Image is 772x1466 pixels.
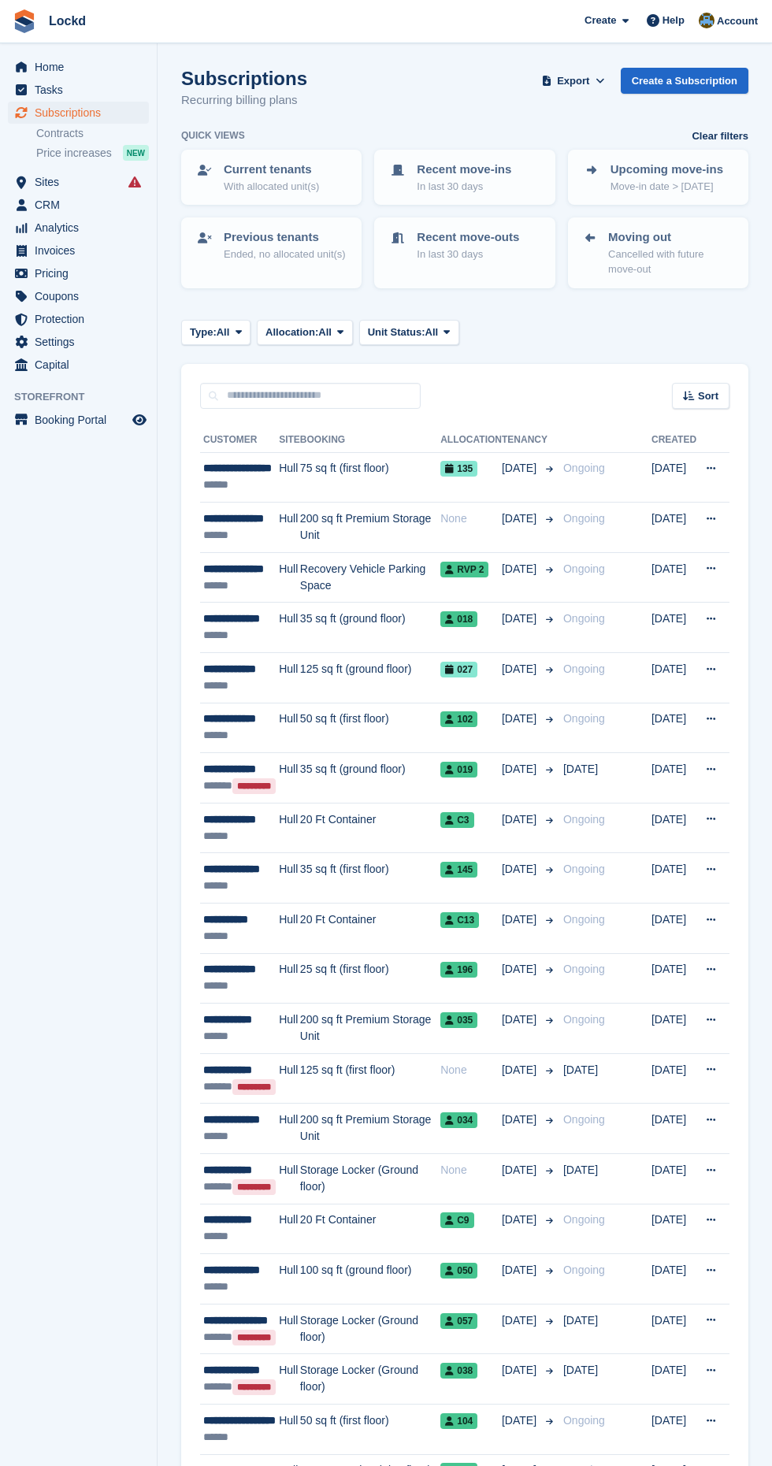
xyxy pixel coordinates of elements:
td: Storage Locker (Ground floor) [300,1354,440,1405]
span: Subscriptions [35,102,129,124]
span: [DATE] [563,763,598,775]
p: In last 30 days [417,179,511,195]
span: Account [717,13,758,29]
span: 145 [440,862,477,878]
span: Ongoing [563,562,605,575]
span: Export [557,73,589,89]
a: Recent move-outs In last 30 days [376,219,553,271]
th: Tenancy [502,428,557,453]
th: Allocation [440,428,502,453]
span: All [318,325,332,340]
p: Upcoming move-ins [611,161,723,179]
div: None [440,510,502,527]
span: Ongoing [563,1113,605,1126]
img: Paul Budding [699,13,714,28]
td: Hull [279,703,300,753]
span: Invoices [35,239,129,262]
a: menu [8,262,149,284]
span: Ongoing [563,1414,605,1427]
a: menu [8,239,149,262]
span: Sites [35,171,129,193]
img: stora-icon-8386f47178a22dfd0bd8f6a31ec36ba5ce8667c1dd55bd0f319d3a0aa187defe.svg [13,9,36,33]
span: Type: [190,325,217,340]
a: Contracts [36,126,149,141]
td: 25 sq ft (first floor) [300,953,440,1004]
td: Hull [279,653,300,703]
a: Clear filters [692,128,748,144]
span: [DATE] [502,661,540,677]
td: [DATE] [651,1354,696,1405]
span: C13 [440,912,479,928]
td: [DATE] [651,653,696,703]
a: menu [8,331,149,353]
a: Create a Subscription [621,68,748,94]
td: [DATE] [651,1004,696,1054]
span: Allocation: [265,325,318,340]
td: [DATE] [651,904,696,954]
span: [DATE] [502,1011,540,1028]
span: Sort [698,388,718,404]
a: menu [8,194,149,216]
a: Moving out Cancelled with future move-out [570,219,747,287]
a: menu [8,354,149,376]
span: 196 [440,962,477,978]
th: Booking [300,428,440,453]
td: [DATE] [651,1304,696,1354]
td: Hull [279,452,300,503]
span: 104 [440,1413,477,1429]
span: Ongoing [563,612,605,625]
td: 75 sq ft (first floor) [300,452,440,503]
td: 125 sq ft (ground floor) [300,653,440,703]
p: Move-in date > [DATE] [611,179,723,195]
span: Ongoing [563,863,605,875]
span: Ongoing [563,913,605,926]
span: Ongoing [563,1213,605,1226]
a: Preview store [130,410,149,429]
i: Smart entry sync failures have occurred [128,176,141,188]
span: Ongoing [563,662,605,675]
a: menu [8,79,149,101]
span: 035 [440,1012,477,1028]
a: Previous tenants Ended, no allocated unit(s) [183,219,360,271]
span: Booking Portal [35,409,129,431]
td: [DATE] [651,452,696,503]
td: Recovery Vehicle Parking Space [300,552,440,603]
span: [DATE] [563,1364,598,1376]
td: Hull [279,1204,300,1254]
td: Hull [279,1154,300,1204]
span: Capital [35,354,129,376]
p: Moving out [608,228,734,247]
td: 50 sq ft (first floor) [300,703,440,753]
span: CRM [35,194,129,216]
span: 135 [440,461,477,477]
td: Hull [279,1304,300,1354]
button: Allocation: All [257,320,353,346]
td: [DATE] [651,1254,696,1305]
span: Ongoing [563,462,605,474]
td: Hull [279,552,300,603]
button: Export [539,68,608,94]
span: [DATE] [502,811,540,828]
a: menu [8,409,149,431]
span: [DATE] [502,961,540,978]
a: Recent move-ins In last 30 days [376,151,553,203]
td: [DATE] [651,552,696,603]
td: 35 sq ft (ground floor) [300,753,440,804]
span: Ongoing [563,712,605,725]
p: Recent move-ins [417,161,511,179]
td: [DATE] [651,1404,696,1454]
span: [DATE] [502,611,540,627]
span: 102 [440,711,477,727]
span: 057 [440,1313,477,1329]
span: 027 [440,662,477,677]
span: All [217,325,230,340]
span: 050 [440,1263,477,1279]
td: [DATE] [651,853,696,904]
td: Hull [279,1053,300,1104]
span: Tasks [35,79,129,101]
a: menu [8,171,149,193]
span: Ongoing [563,512,605,525]
span: Protection [35,308,129,330]
td: 20 Ft Container [300,803,440,853]
td: 125 sq ft (first floor) [300,1053,440,1104]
